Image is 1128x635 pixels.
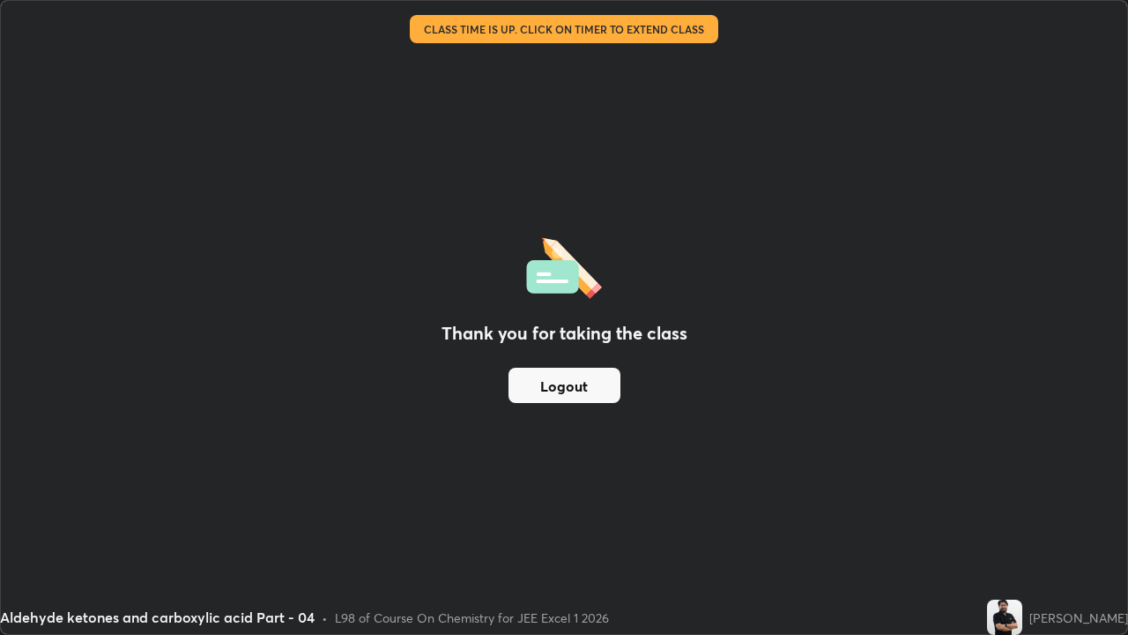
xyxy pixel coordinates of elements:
[322,609,328,627] div: •
[526,232,602,299] img: offlineFeedback.1438e8b3.svg
[508,368,620,403] button: Logout
[987,600,1022,635] img: b34798ff5e6b4ad6bbf22d8cad6d1581.jpg
[442,320,687,347] h2: Thank you for taking the class
[1029,609,1128,627] div: [PERSON_NAME]
[335,609,609,627] div: L98 of Course On Chemistry for JEE Excel 1 2026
